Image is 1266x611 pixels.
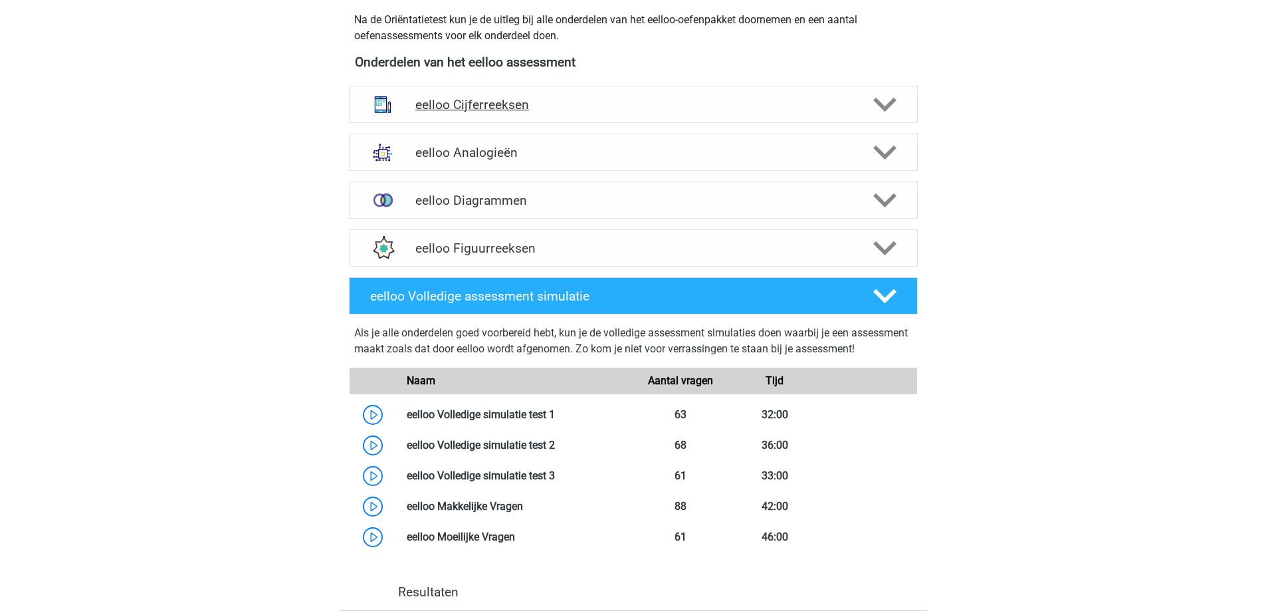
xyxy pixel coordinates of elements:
h4: eelloo Diagrammen [415,193,851,208]
h4: eelloo Analogieën [415,145,851,160]
div: Naam [397,373,633,389]
img: figuurreeksen [366,231,400,265]
a: analogieen eelloo Analogieën [344,134,923,171]
div: eelloo Moeilijke Vragen [397,529,633,545]
div: eelloo Volledige simulatie test 2 [397,437,633,453]
h4: Resultaten [398,584,916,600]
div: Als je alle onderdelen goed voorbereid hebt, kun je de volledige assessment simulaties doen waarb... [354,325,912,362]
img: analogieen [366,135,400,170]
div: Aantal vragen [633,373,727,389]
img: venn diagrammen [366,183,400,217]
a: eelloo Volledige assessment simulatie [344,277,923,314]
h4: eelloo Figuurreeksen [415,241,851,256]
h4: eelloo Volledige assessment simulatie [370,289,851,304]
h4: eelloo Cijferreeksen [415,97,851,112]
div: eelloo Volledige simulatie test 1 [397,407,633,423]
div: Tijd [728,373,822,389]
a: cijferreeksen eelloo Cijferreeksen [344,86,923,123]
a: venn diagrammen eelloo Diagrammen [344,182,923,219]
div: eelloo Volledige simulatie test 3 [397,468,633,484]
div: eelloo Makkelijke Vragen [397,499,633,515]
h4: Onderdelen van het eelloo assessment [355,55,912,70]
div: Na de Oriëntatietest kun je de uitleg bij alle onderdelen van het eelloo-oefenpakket doornemen en... [349,12,918,44]
a: figuurreeksen eelloo Figuurreeksen [344,229,923,267]
img: cijferreeksen [366,87,400,122]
